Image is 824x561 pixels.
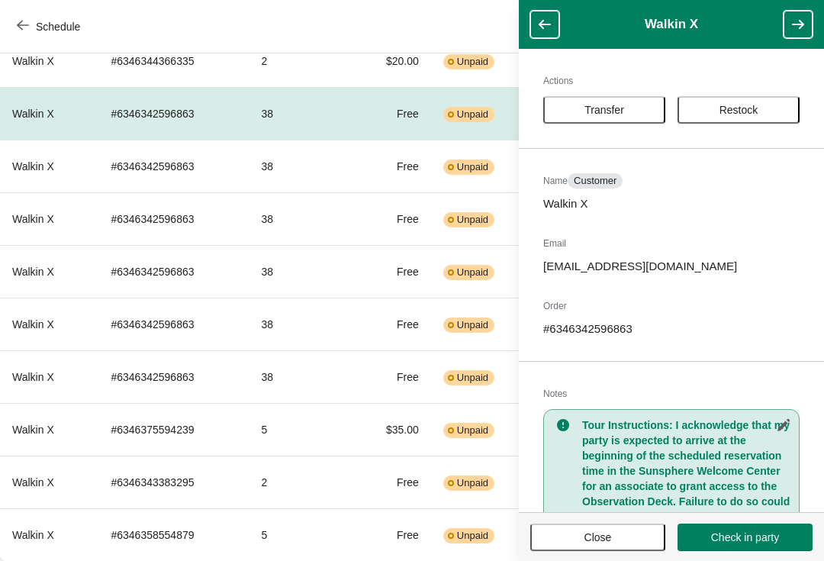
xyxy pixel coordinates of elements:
[36,21,80,33] span: Schedule
[457,161,488,173] span: Unpaid
[249,87,351,140] td: 38
[457,372,488,384] span: Unpaid
[543,298,800,314] h2: Order
[543,321,800,337] p: # 6346342596863
[543,173,800,189] h2: Name
[98,456,249,508] td: # 6346343383295
[249,34,351,87] td: 2
[12,371,54,383] span: Walkin X
[351,34,431,87] td: $20.00
[543,386,800,401] h2: Notes
[457,214,488,226] span: Unpaid
[351,245,431,298] td: Free
[98,298,249,350] td: # 6346342596863
[98,192,249,245] td: # 6346342596863
[559,17,784,32] h1: Walkin X
[98,245,249,298] td: # 6346342596863
[457,108,488,121] span: Unpaid
[98,350,249,403] td: # 6346342596863
[351,456,431,508] td: Free
[12,318,54,330] span: Walkin X
[98,403,249,456] td: # 6346375594239
[543,259,800,274] p: [EMAIL_ADDRESS][DOMAIN_NAME]
[12,160,54,172] span: Walkin X
[351,298,431,350] td: Free
[530,524,665,551] button: Close
[249,403,351,456] td: 5
[249,140,351,192] td: 38
[249,192,351,245] td: 38
[249,298,351,350] td: 38
[351,87,431,140] td: Free
[249,456,351,508] td: 2
[351,403,431,456] td: $35.00
[12,424,54,436] span: Walkin X
[249,245,351,298] td: 38
[543,196,800,211] p: Walkin X
[543,236,800,251] h2: Email
[457,424,488,437] span: Unpaid
[584,531,612,543] span: Close
[98,140,249,192] td: # 6346342596863
[12,55,54,67] span: Walkin X
[8,13,92,40] button: Schedule
[574,175,616,187] span: Customer
[351,508,431,561] td: Free
[12,108,54,120] span: Walkin X
[543,96,665,124] button: Transfer
[249,350,351,403] td: 38
[457,530,488,542] span: Unpaid
[98,87,249,140] td: # 6346342596863
[351,350,431,403] td: Free
[584,104,624,116] span: Transfer
[351,192,431,245] td: Free
[678,96,800,124] button: Restock
[711,531,779,543] span: Check in party
[98,34,249,87] td: # 6346344366335
[98,508,249,561] td: # 6346358554879
[457,56,488,68] span: Unpaid
[12,266,54,278] span: Walkin X
[351,140,431,192] td: Free
[12,213,54,225] span: Walkin X
[12,476,54,488] span: Walkin X
[582,418,791,540] h3: Tour Instructions: I acknowledge that my party is expected to arrive at the beginning of the sche...
[12,529,54,541] span: Walkin X
[457,266,488,279] span: Unpaid
[543,73,800,89] h2: Actions
[678,524,813,551] button: Check in party
[249,508,351,561] td: 5
[457,319,488,331] span: Unpaid
[457,477,488,489] span: Unpaid
[719,104,758,116] span: Restock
